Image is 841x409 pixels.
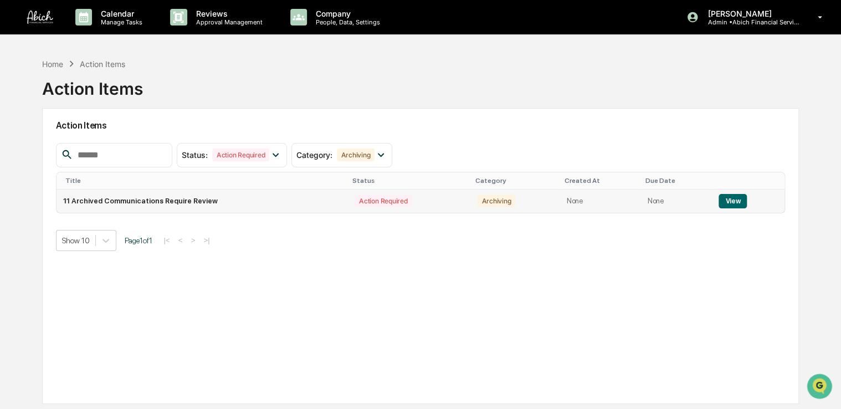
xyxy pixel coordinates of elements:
[307,9,386,18] p: Company
[699,9,802,18] p: [PERSON_NAME]
[188,88,202,101] button: Start new chat
[200,236,213,245] button: >|
[187,9,268,18] p: Reviews
[34,150,90,159] span: [PERSON_NAME]
[7,192,76,212] a: 🖐️Preclearance
[307,18,386,26] p: People, Data, Settings
[56,120,785,131] h2: Action Items
[11,23,202,40] p: How can we help?
[182,150,208,160] span: Status :
[22,196,71,207] span: Preclearance
[76,192,142,212] a: 🗄️Attestations
[212,149,269,161] div: Action Required
[57,190,348,213] td: 11 Archived Communications Require Review
[477,195,515,207] div: Archiving
[352,177,466,185] div: Status
[22,217,70,228] span: Data Lookup
[641,190,712,213] td: None
[92,18,148,26] p: Manage Tasks
[175,236,186,245] button: <
[42,59,63,69] div: Home
[23,84,43,104] img: 8933085812038_c878075ebb4cc5468115_72.jpg
[11,140,29,157] img: Sigrid Alegria
[110,244,134,253] span: Pylon
[78,244,134,253] a: Powered byPylon
[92,150,96,159] span: •
[719,194,747,208] button: View
[172,120,202,134] button: See all
[42,70,143,99] div: Action Items
[355,195,412,207] div: Action Required
[98,150,121,159] span: [DATE]
[560,190,641,213] td: None
[565,177,637,185] div: Created At
[65,177,344,185] div: Title
[699,18,802,26] p: Admin • Abich Financial Services
[80,59,125,69] div: Action Items
[11,122,74,131] div: Past conversations
[188,236,199,245] button: >
[125,236,152,245] span: Page 1 of 1
[80,197,89,206] div: 🗄️
[50,95,152,104] div: We're available if you need us!
[296,150,332,160] span: Category :
[806,372,835,402] iframe: Open customer support
[161,236,173,245] button: |<
[27,11,53,24] img: logo
[7,213,74,233] a: 🔎Data Lookup
[11,84,31,104] img: 1746055101610-c473b297-6a78-478c-a979-82029cc54cd1
[11,218,20,227] div: 🔎
[50,84,182,95] div: Start new chat
[475,177,555,185] div: Category
[645,177,708,185] div: Due Date
[11,197,20,206] div: 🖐️
[337,149,375,161] div: Archiving
[187,18,268,26] p: Approval Management
[91,196,137,207] span: Attestations
[719,197,747,205] a: View
[92,9,148,18] p: Calendar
